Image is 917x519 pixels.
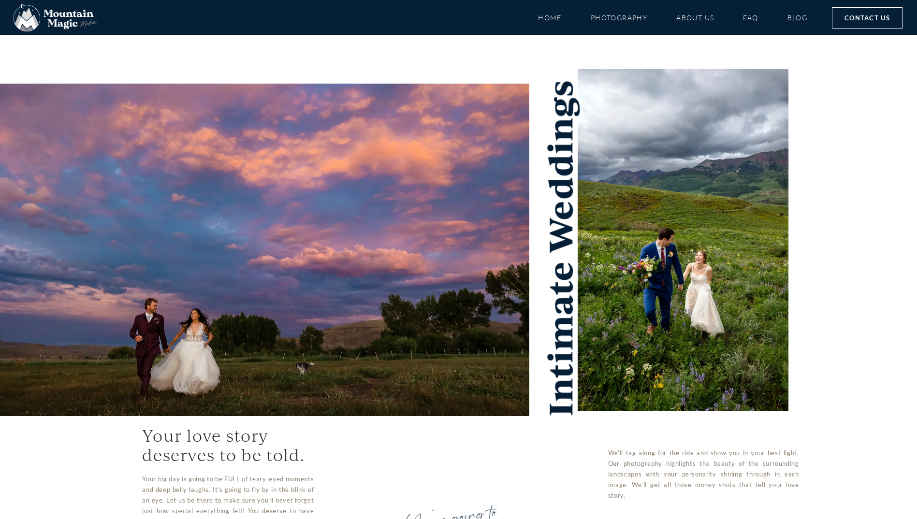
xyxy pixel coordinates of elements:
a: Home [538,9,562,26]
img: laughing leading newlywed couple hand in hand adventurous love story Crested Butte photographer G... [578,69,788,411]
span: Contact Us [844,13,890,23]
h2: Your love story deserves to be told. [142,426,314,464]
a: Blog [787,9,808,26]
a: Photography [591,9,647,26]
a: Contact Us [832,7,902,29]
a: About Us [676,9,714,26]
h2: Intimate Weddings [540,80,578,417]
a: FAQ [743,9,758,26]
img: Mountain Magic Media photography logo Crested Butte Photographer [14,4,97,32]
nav: Menu [538,9,808,26]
